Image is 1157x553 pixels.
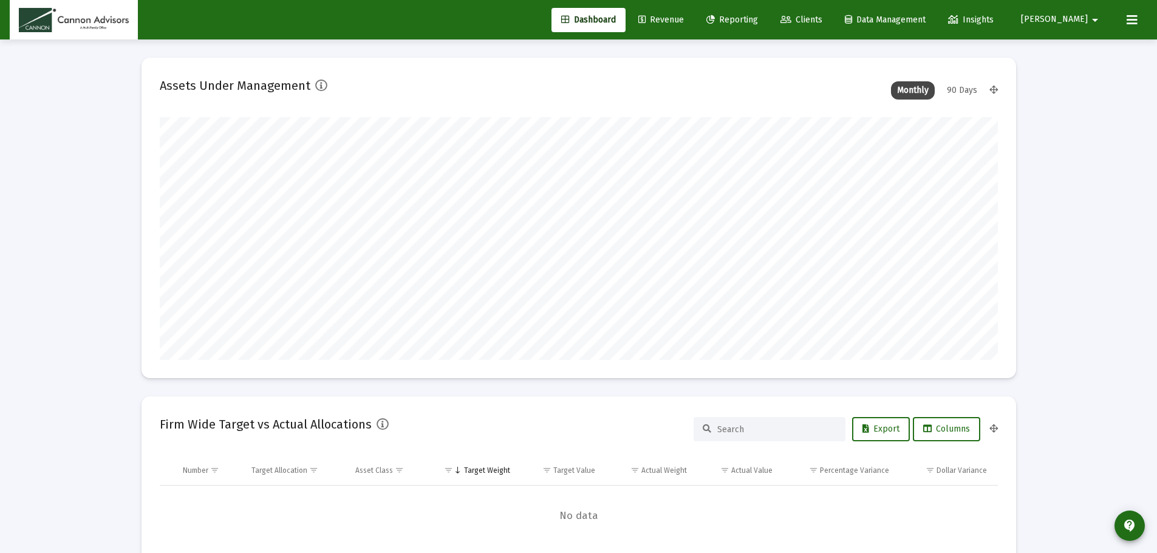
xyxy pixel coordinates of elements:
[835,8,935,32] a: Data Management
[630,466,640,475] span: Show filter options for column 'Actual Weight'
[160,415,372,434] h2: Firm Wide Target vs Actual Allocations
[717,424,836,435] input: Search
[923,424,970,434] span: Columns
[926,466,935,475] span: Show filter options for column 'Dollar Variance'
[862,424,899,434] span: Export
[780,15,822,25] span: Clients
[948,15,994,25] span: Insights
[898,456,997,485] td: Column Dollar Variance
[941,81,983,100] div: 90 Days
[1021,15,1088,25] span: [PERSON_NAME]
[820,466,889,475] div: Percentage Variance
[428,456,519,485] td: Column Target Weight
[444,466,453,475] span: Show filter options for column 'Target Weight'
[771,8,832,32] a: Clients
[604,456,695,485] td: Column Actual Weight
[852,417,910,441] button: Export
[1122,518,1137,533] mat-icon: contact_support
[551,8,626,32] a: Dashboard
[638,15,684,25] span: Revenue
[553,466,595,475] div: Target Value
[845,15,926,25] span: Data Management
[160,509,998,523] span: No data
[809,466,818,475] span: Show filter options for column 'Percentage Variance'
[695,456,781,485] td: Column Actual Value
[183,466,208,475] div: Number
[19,8,129,32] img: Dashboard
[629,8,694,32] a: Revenue
[697,8,768,32] a: Reporting
[781,456,898,485] td: Column Percentage Variance
[355,466,393,475] div: Asset Class
[160,76,310,95] h2: Assets Under Management
[160,456,998,546] div: Data grid
[937,466,987,475] div: Dollar Variance
[309,466,318,475] span: Show filter options for column 'Target Allocation'
[251,466,307,475] div: Target Allocation
[395,466,404,475] span: Show filter options for column 'Asset Class'
[913,417,980,441] button: Columns
[542,466,551,475] span: Show filter options for column 'Target Value'
[243,456,347,485] td: Column Target Allocation
[1088,8,1102,32] mat-icon: arrow_drop_down
[561,15,616,25] span: Dashboard
[706,15,758,25] span: Reporting
[347,456,428,485] td: Column Asset Class
[731,466,773,475] div: Actual Value
[1006,7,1117,32] button: [PERSON_NAME]
[720,466,729,475] span: Show filter options for column 'Actual Value'
[174,456,244,485] td: Column Number
[938,8,1003,32] a: Insights
[464,466,510,475] div: Target Weight
[210,466,219,475] span: Show filter options for column 'Number'
[519,456,604,485] td: Column Target Value
[891,81,935,100] div: Monthly
[641,466,687,475] div: Actual Weight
